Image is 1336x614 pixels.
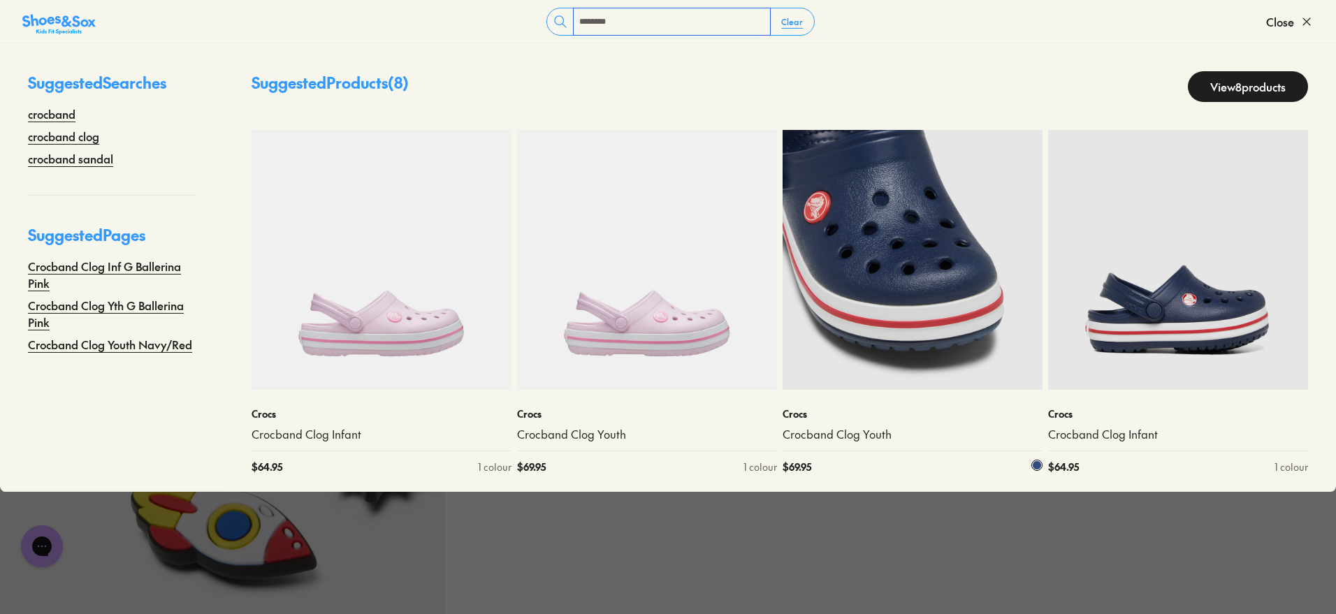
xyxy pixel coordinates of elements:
[1188,71,1308,102] a: View8products
[252,427,511,442] a: Crocband Clog Infant
[14,520,70,572] iframe: Gorgias live chat messenger
[388,72,409,93] span: ( 8 )
[517,460,546,474] span: $ 69.95
[252,71,409,102] p: Suggested Products
[770,9,814,34] button: Clear
[478,460,511,474] div: 1 colour
[1275,460,1308,474] div: 1 colour
[1048,427,1308,442] a: Crocband Clog Infant
[783,427,1043,442] a: Crocband Clog Youth
[743,460,777,474] div: 1 colour
[28,224,196,258] p: Suggested Pages
[1266,13,1294,30] span: Close
[252,407,511,421] p: Crocs
[28,336,192,353] a: Crocband Clog Youth Navy/Red
[28,258,196,291] a: Crocband Clog Inf G Ballerina Pink
[1266,6,1314,37] button: Close
[1048,407,1308,421] p: Crocs
[517,427,777,442] a: Crocband Clog Youth
[22,10,96,33] a: Shoes &amp; Sox
[517,407,777,421] p: Crocs
[28,128,99,145] a: crocband clog
[252,460,282,474] span: $ 64.95
[1048,460,1079,474] span: $ 64.95
[783,407,1043,421] p: Crocs
[28,297,196,330] a: Crocband Clog Yth G Ballerina Pink
[28,150,113,167] a: crocband sandal
[22,13,96,36] img: SNS_Logo_Responsive.svg
[28,105,75,122] a: crocband
[28,71,196,105] p: Suggested Searches
[783,460,811,474] span: $ 69.95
